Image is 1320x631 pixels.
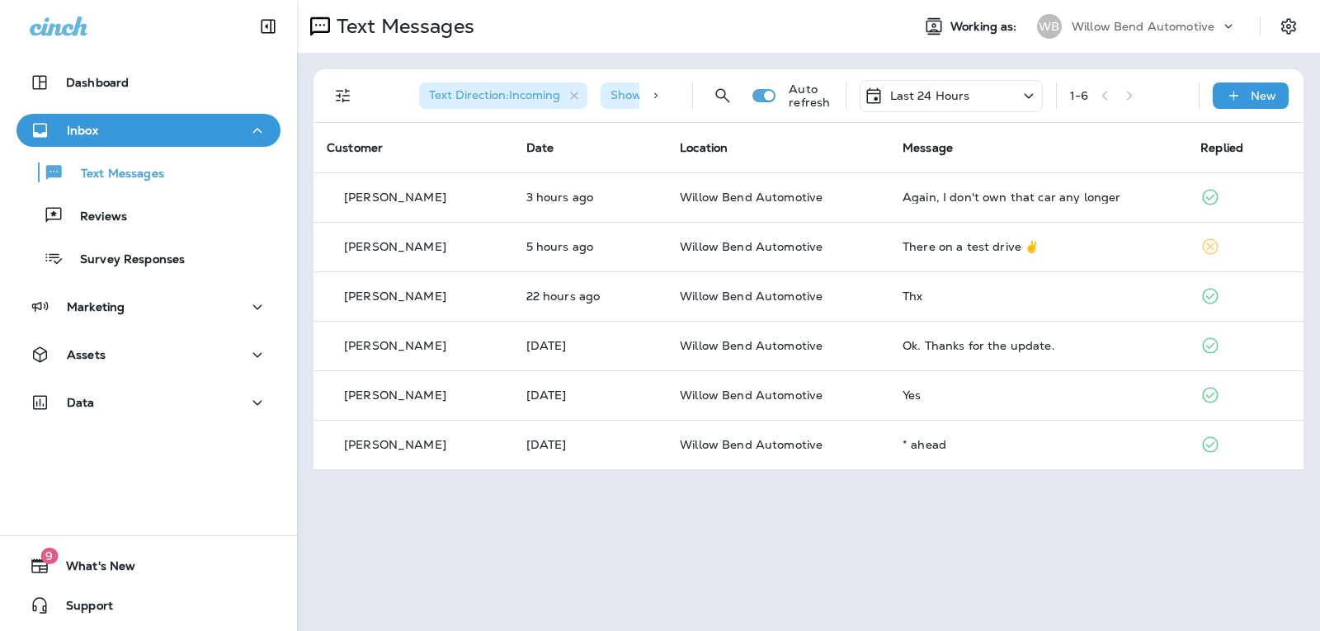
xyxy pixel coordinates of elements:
[601,82,837,109] div: Show Start/Stop/Unsubscribe:true
[903,191,1174,204] div: Again, I don't own that car any longer
[327,140,383,155] span: Customer
[680,289,823,304] span: Willow Bend Automotive
[64,167,164,182] p: Text Messages
[1200,140,1243,155] span: Replied
[680,190,823,205] span: Willow Bend Automotive
[789,82,832,109] p: Auto refresh
[526,191,654,204] p: Sep 4, 2025 11:36 AM
[344,438,446,451] p: [PERSON_NAME]
[1251,89,1276,102] p: New
[67,348,106,361] p: Assets
[344,191,446,204] p: [PERSON_NAME]
[40,548,58,564] span: 9
[67,396,95,409] p: Data
[344,240,446,253] p: [PERSON_NAME]
[67,300,125,313] p: Marketing
[64,252,185,268] p: Survey Responses
[526,290,654,303] p: Sep 3, 2025 04:45 PM
[344,290,446,303] p: [PERSON_NAME]
[419,82,587,109] div: Text Direction:Incoming
[429,87,560,102] span: Text Direction : Incoming
[680,338,823,353] span: Willow Bend Automotive
[64,210,127,225] p: Reviews
[330,14,474,39] p: Text Messages
[1072,20,1214,33] p: Willow Bend Automotive
[526,140,554,155] span: Date
[49,559,135,579] span: What's New
[16,338,280,371] button: Assets
[16,589,280,622] button: Support
[903,290,1174,303] div: Thx
[903,140,953,155] span: Message
[16,241,280,275] button: Survey Responses
[680,437,823,452] span: Willow Bend Automotive
[49,599,113,619] span: Support
[890,89,970,102] p: Last 24 Hours
[66,76,129,89] p: Dashboard
[526,240,654,253] p: Sep 4, 2025 09:27 AM
[1070,89,1088,102] div: 1 - 6
[706,79,739,112] button: Search Messages
[526,339,654,352] p: Sep 3, 2025 01:25 PM
[344,388,446,402] p: [PERSON_NAME]
[1037,14,1062,39] div: WB
[526,388,654,402] p: Sep 3, 2025 11:33 AM
[344,339,446,352] p: [PERSON_NAME]
[680,140,728,155] span: Location
[16,155,280,190] button: Text Messages
[903,388,1174,402] div: Yes
[16,114,280,147] button: Inbox
[1274,12,1303,41] button: Settings
[67,124,98,137] p: Inbox
[903,438,1174,451] div: * ahead
[903,339,1174,352] div: Ok. Thanks for the update.
[16,549,280,582] button: 9What's New
[680,388,823,403] span: Willow Bend Automotive
[903,240,1174,253] div: There on a test drive ✌️
[526,438,654,451] p: Sep 3, 2025 10:17 AM
[16,66,280,99] button: Dashboard
[16,290,280,323] button: Marketing
[680,239,823,254] span: Willow Bend Automotive
[327,79,360,112] button: Filters
[245,10,291,43] button: Collapse Sidebar
[610,87,809,102] span: Show Start/Stop/Unsubscribe : true
[16,386,280,419] button: Data
[16,198,280,233] button: Reviews
[950,20,1021,34] span: Working as:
